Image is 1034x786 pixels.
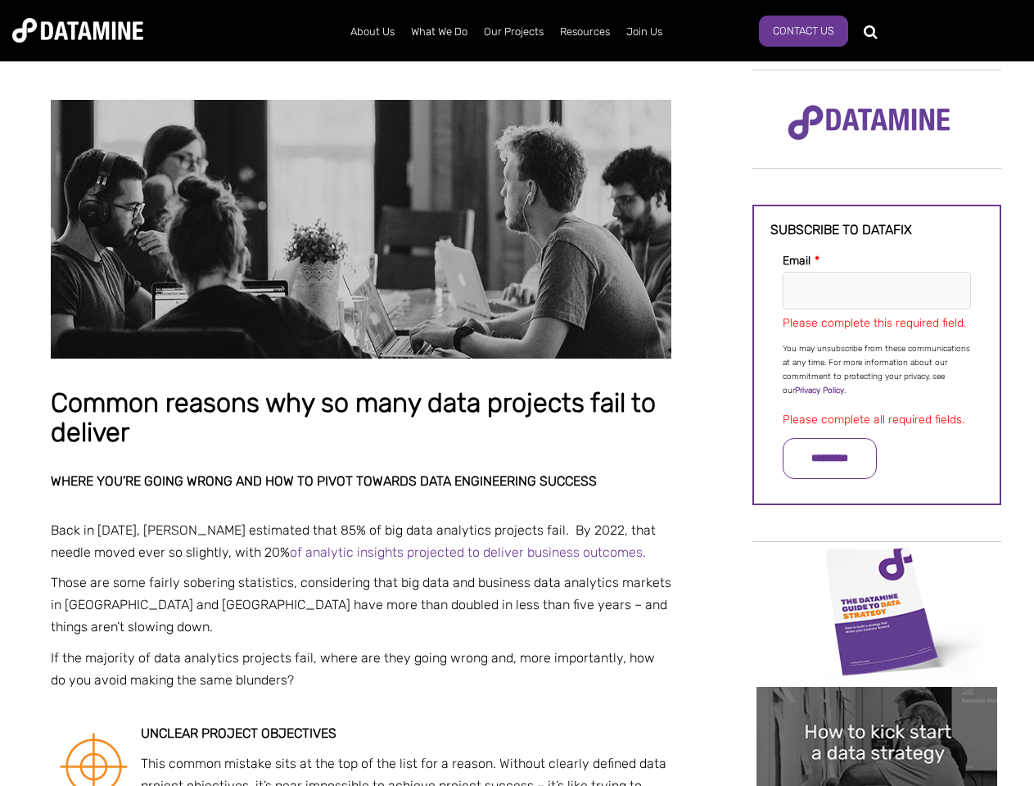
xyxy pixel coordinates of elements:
[783,316,966,330] label: Please complete this required field.
[795,386,844,395] a: Privacy Policy
[552,11,618,53] a: Resources
[290,544,646,560] a: of analytic insights projected to deliver business outcomes.
[618,11,671,53] a: Join Us
[51,519,671,563] p: Back in [DATE], [PERSON_NAME] estimated that 85% of big data analytics projects fail. By 2022, th...
[777,94,961,151] img: Datamine Logo No Strapline - Purple
[342,11,403,53] a: About Us
[141,725,336,741] strong: Unclear project objectives
[51,474,671,489] h2: Where you’re going wrong and how to pivot towards data engineering success
[756,544,997,679] img: Data Strategy Cover thumbnail
[51,100,671,359] img: Common reasons why so many data projects fail to deliver
[770,223,983,237] h3: Subscribe to datafix
[51,571,671,639] p: Those are some fairly sobering statistics, considering that big data and business data analytics ...
[783,254,810,268] span: Email
[51,647,671,691] p: If the majority of data analytics projects fail, where are they going wrong and, more importantly...
[403,11,476,53] a: What We Do
[783,413,964,427] label: Please complete all required fields.
[476,11,552,53] a: Our Projects
[51,389,671,447] h1: Common reasons why so many data projects fail to deliver
[783,342,971,398] p: You may unsubscribe from these communications at any time. For more information about our commitm...
[759,16,848,47] a: Contact Us
[12,18,143,43] img: Datamine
